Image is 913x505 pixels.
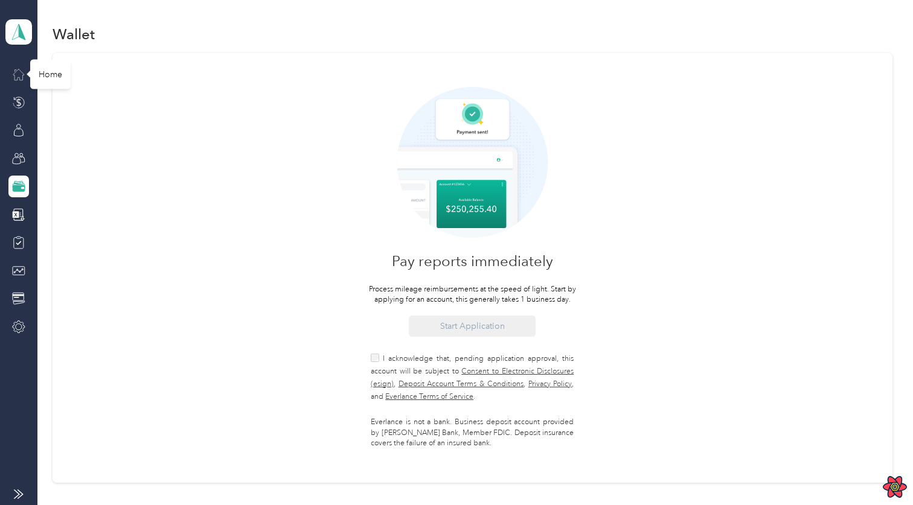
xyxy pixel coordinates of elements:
input: I acknowledge that, pending application approval, this account will be subject to Consent to Elec... [371,354,379,362]
p: Process mileage reimbursements at the speed of light. Start by applying for an account, this gene... [367,284,578,305]
a: Deposit Account Terms & Conditions [399,380,524,389]
div: Everlance is not a bank. Business deposit account provided by [PERSON_NAME] Bank, Member FDIC. De... [371,417,574,449]
a: Everlance Terms of Service [385,392,473,401]
span: I acknowledge that, pending application approval, this account will be subject to , , , and . [371,354,574,401]
iframe: Everlance-gr Chat Button Frame [845,437,913,505]
a: Privacy Policy [528,380,572,389]
h1: Wallet [53,28,95,40]
div: Home [30,59,71,89]
a: Consent to Electronic Disclosures (esign) [371,367,574,389]
button: Open React Query Devtools [883,475,907,499]
p: Pay reports immediately [392,255,553,267]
